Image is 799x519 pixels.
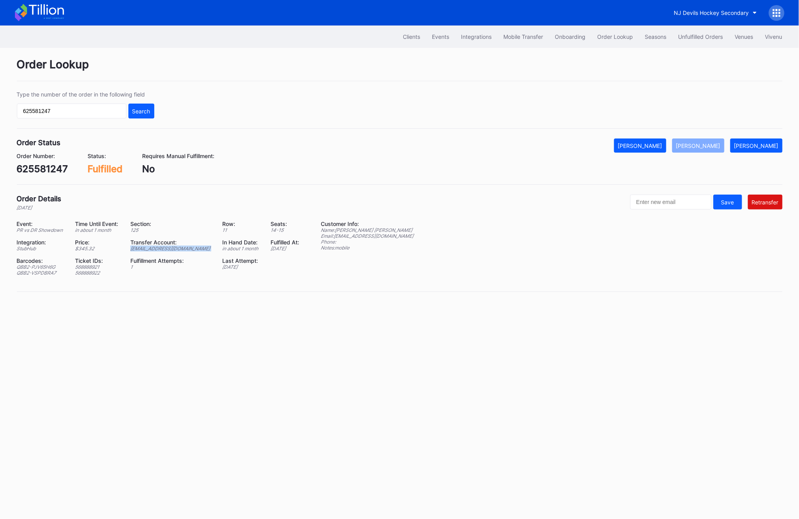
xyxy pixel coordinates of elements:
button: Vivenu [759,29,788,44]
div: 568888921 [75,264,121,270]
button: NJ Devils Hockey Secondary [668,5,763,20]
div: Onboarding [555,33,586,40]
button: [PERSON_NAME] [672,138,724,153]
div: 125 [130,227,212,233]
button: Seasons [639,29,673,44]
div: Integration: [17,239,66,246]
div: Order Number: [17,153,68,159]
div: 1 [130,264,212,270]
div: Vivenu [765,33,783,40]
div: Fulfilled At: [271,239,302,246]
div: Notes: mobile [321,245,414,251]
button: Onboarding [549,29,592,44]
div: Barcodes: [17,257,66,264]
div: Order Lookup [598,33,633,40]
div: In Hand Date: [222,239,261,246]
button: Clients [397,29,426,44]
div: in about 1 month [222,246,261,251]
div: [PERSON_NAME] [676,142,720,149]
div: Unfulfilled Orders [678,33,723,40]
div: [DATE] [17,205,62,211]
div: Save [721,199,734,206]
button: Unfulfilled Orders [673,29,729,44]
div: Email: [EMAIL_ADDRESS][DOMAIN_NAME] [321,233,414,239]
div: QBB2-VSPDBRA7 [17,270,66,276]
div: Status: [88,153,123,159]
div: Clients [403,33,421,40]
button: [PERSON_NAME] [614,138,666,153]
div: Order Details [17,195,62,203]
div: [DATE] [271,246,302,251]
input: GT59662 [17,104,126,118]
div: Transfer Account: [130,239,212,246]
input: Enter new email [630,195,711,209]
div: 14 - 15 [271,227,302,233]
div: Price: [75,239,121,246]
div: Fulfillment Attempts: [130,257,212,264]
div: Mobile Transfer [504,33,543,40]
div: Customer Info: [321,220,414,227]
div: Phone: [321,239,414,245]
div: Order Status [17,138,61,147]
div: Requires Manual Fulfillment: [143,153,215,159]
div: [PERSON_NAME] [734,142,779,149]
button: Order Lookup [592,29,639,44]
div: Integrations [461,33,492,40]
div: Time Until Event: [75,220,121,227]
div: in about 1 month [75,227,121,233]
div: Venues [735,33,753,40]
div: StubHub [17,246,66,251]
div: 11 [222,227,261,233]
div: $ 345.32 [75,246,121,251]
button: Venues [729,29,759,44]
div: Last Attempt: [222,257,261,264]
div: Retransfer [752,199,779,206]
button: Mobile Transfer [498,29,549,44]
button: Retransfer [748,195,783,209]
div: Ticket IDs: [75,257,121,264]
button: Save [713,195,742,209]
div: [PERSON_NAME] [618,142,662,149]
div: Seasons [645,33,667,40]
div: Fulfilled [88,163,123,175]
div: 568888922 [75,270,121,276]
button: Events [426,29,455,44]
div: Order Lookup [17,58,783,81]
button: Integrations [455,29,498,44]
div: No [143,163,215,175]
div: Section: [130,220,212,227]
div: Search [132,108,150,115]
button: Search [128,104,154,118]
div: Seats: [271,220,302,227]
div: Name: [PERSON_NAME] [PERSON_NAME] [321,227,414,233]
div: NJ Devils Hockey Secondary [674,9,749,16]
div: [EMAIL_ADDRESS][DOMAIN_NAME] [130,246,212,251]
div: Event: [17,220,66,227]
div: PR vs DR Showdown [17,227,66,233]
div: Row: [222,220,261,227]
div: Events [432,33,450,40]
div: [DATE] [222,264,261,270]
button: [PERSON_NAME] [730,138,783,153]
div: Type the number of the order in the following field [17,91,154,98]
div: 625581247 [17,163,68,175]
div: QBB2-PJV65H6G [17,264,66,270]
